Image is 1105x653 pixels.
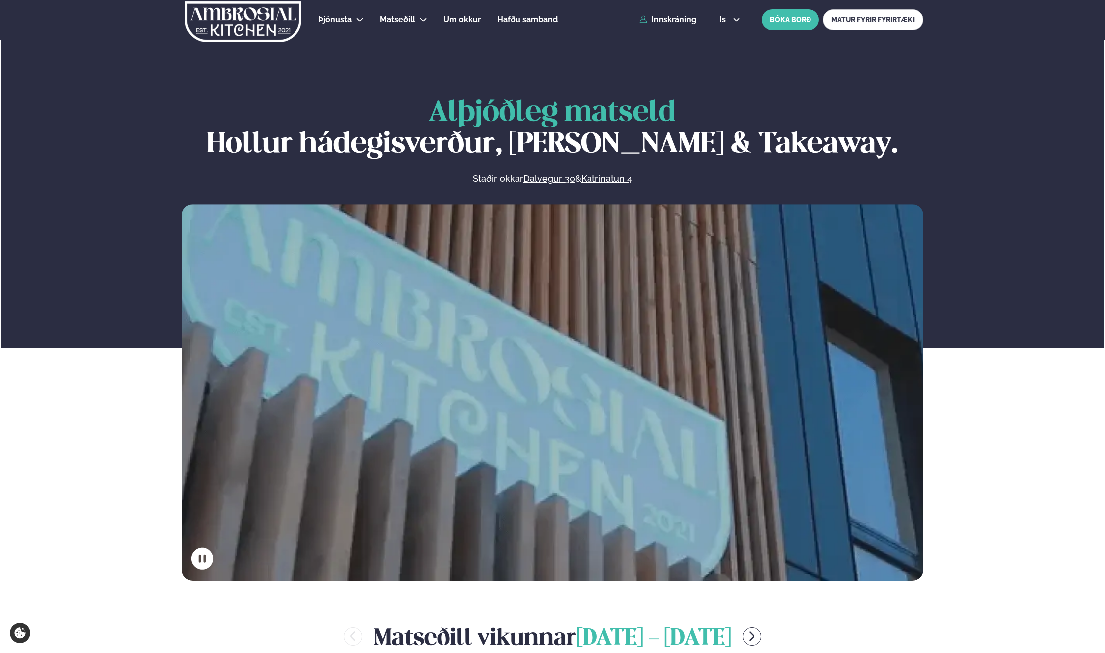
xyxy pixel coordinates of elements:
a: Þjónusta [318,14,352,26]
img: logo [184,1,302,42]
span: Alþjóðleg matseld [429,99,676,127]
a: Matseðill [380,14,415,26]
button: menu-btn-left [344,627,362,646]
span: Þjónusta [318,15,352,24]
a: Innskráning [639,15,696,24]
p: Staðir okkar & [365,173,740,185]
button: is [711,16,748,24]
a: Cookie settings [10,623,30,643]
h1: Hollur hádegisverður, [PERSON_NAME] & Takeaway. [182,97,923,161]
span: Hafðu samband [497,15,558,24]
a: Hafðu samband [497,14,558,26]
a: Dalvegur 30 [523,173,575,185]
button: BÓKA BORÐ [762,9,819,30]
a: MATUR FYRIR FYRIRTÆKI [823,9,923,30]
span: [DATE] - [DATE] [576,628,731,650]
a: Um okkur [443,14,481,26]
span: is [719,16,729,24]
button: menu-btn-right [743,627,761,646]
span: Matseðill [380,15,415,24]
span: Um okkur [443,15,481,24]
h2: Matseðill vikunnar [374,620,731,653]
a: Katrinatun 4 [581,173,632,185]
